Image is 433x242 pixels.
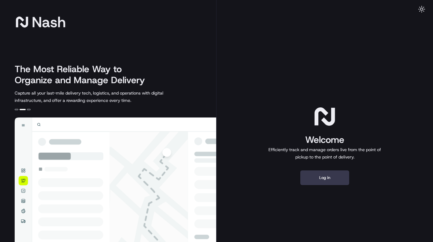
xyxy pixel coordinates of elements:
button: Log in [300,170,349,185]
p: Efficiently track and manage orders live from the point of pickup to the point of delivery. [266,146,383,161]
h2: The Most Reliable Way to Organize and Manage Delivery [15,64,152,86]
span: Nash [32,16,66,28]
p: Capture all your last-mile delivery tech, logistics, and operations with digital infrastructure, ... [15,89,191,104]
h1: Welcome [266,134,383,146]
